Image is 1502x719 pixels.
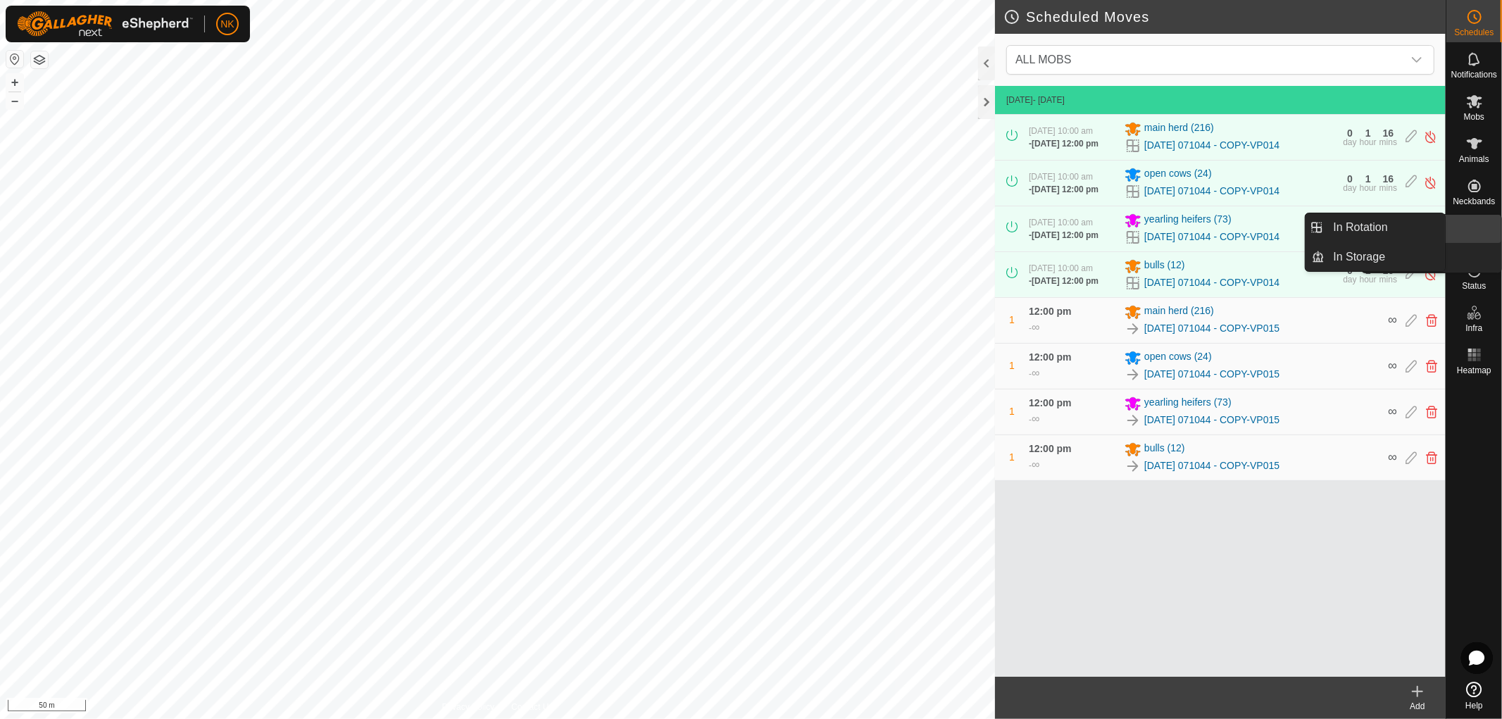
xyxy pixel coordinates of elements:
[1446,676,1502,715] a: Help
[1029,126,1093,136] span: [DATE] 10:00 am
[1029,351,1072,363] span: 12:00 pm
[1334,219,1388,236] span: In Rotation
[17,11,193,37] img: Gallagher Logo
[1365,128,1371,138] div: 1
[1464,113,1484,121] span: Mobs
[1033,95,1065,105] span: - [DATE]
[1032,458,1039,470] span: ∞
[1029,456,1039,473] div: -
[1453,197,1495,206] span: Neckbands
[1144,367,1279,382] a: [DATE] 071044 - COPY-VP015
[1009,451,1015,463] span: 1
[1360,184,1377,192] div: hour
[1029,218,1093,227] span: [DATE] 10:00 am
[1029,229,1099,242] div: -
[1343,184,1356,192] div: day
[1125,412,1141,429] img: To
[1379,275,1397,284] div: mins
[1465,324,1482,332] span: Infra
[1029,275,1099,287] div: -
[1383,174,1394,184] div: 16
[1144,120,1214,137] span: main herd (216)
[1032,230,1099,240] span: [DATE] 12:00 pm
[220,17,234,32] span: NK
[1451,70,1497,79] span: Notifications
[1029,137,1099,150] div: -
[1010,46,1403,74] span: ALL MOBS
[1029,172,1093,182] span: [DATE] 10:00 am
[1144,184,1279,199] a: [DATE] 071044 - COPY-VP014
[1457,366,1491,375] span: Heatmap
[1360,275,1377,284] div: hour
[1029,411,1039,427] div: -
[1462,282,1486,290] span: Status
[1032,185,1099,194] span: [DATE] 12:00 pm
[1029,397,1072,408] span: 12:00 pm
[1009,406,1015,417] span: 1
[1306,243,1445,271] li: In Storage
[1389,700,1446,713] div: Add
[1325,213,1446,242] a: In Rotation
[1424,175,1437,190] img: Turn off schedule move
[1006,95,1033,105] span: [DATE]
[1032,321,1039,333] span: ∞
[1009,360,1015,371] span: 1
[1125,320,1141,337] img: To
[1454,28,1494,37] span: Schedules
[1029,319,1039,336] div: -
[1334,249,1386,265] span: In Storage
[1343,138,1356,146] div: day
[1144,413,1279,427] a: [DATE] 071044 - COPY-VP015
[1144,166,1212,183] span: open cows (24)
[1125,458,1141,475] img: To
[1029,443,1072,454] span: 12:00 pm
[1029,183,1099,196] div: -
[1388,358,1397,373] span: ∞
[1424,267,1437,282] img: Turn off schedule move
[1144,275,1279,290] a: [DATE] 071044 - COPY-VP014
[1388,404,1397,418] span: ∞
[1388,313,1397,327] span: ∞
[1009,314,1015,325] span: 1
[1032,139,1099,149] span: [DATE] 12:00 pm
[1347,174,1353,184] div: 0
[1144,138,1279,153] a: [DATE] 071044 - COPY-VP014
[1379,138,1397,146] div: mins
[1125,366,1141,383] img: To
[1029,365,1039,382] div: -
[1388,450,1397,464] span: ∞
[1029,306,1072,317] span: 12:00 pm
[1144,395,1232,412] span: yearling heifers (73)
[1306,213,1445,242] li: In Rotation
[1144,458,1279,473] a: [DATE] 071044 - COPY-VP015
[1403,46,1431,74] div: dropdown trigger
[1365,174,1371,184] div: 1
[6,51,23,68] button: Reset Map
[1343,275,1356,284] div: day
[31,51,48,68] button: Map Layers
[1144,321,1279,336] a: [DATE] 071044 - COPY-VP015
[1424,130,1437,144] img: Turn off schedule move
[511,701,553,713] a: Contact Us
[1144,304,1214,320] span: main herd (216)
[1383,128,1394,138] div: 16
[1015,54,1071,65] span: ALL MOBS
[1465,701,1483,710] span: Help
[6,74,23,91] button: +
[1459,155,1489,163] span: Animals
[1144,441,1185,458] span: bulls (12)
[1144,349,1212,366] span: open cows (24)
[1347,128,1353,138] div: 0
[1379,184,1397,192] div: mins
[1032,276,1099,286] span: [DATE] 12:00 pm
[1032,413,1039,425] span: ∞
[1029,263,1093,273] span: [DATE] 10:00 am
[1003,8,1446,25] h2: Scheduled Moves
[1325,243,1446,271] a: In Storage
[6,92,23,109] button: –
[1360,138,1377,146] div: hour
[1144,258,1185,275] span: bulls (12)
[1032,367,1039,379] span: ∞
[1144,212,1232,229] span: yearling heifers (73)
[1144,230,1279,244] a: [DATE] 071044 - COPY-VP014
